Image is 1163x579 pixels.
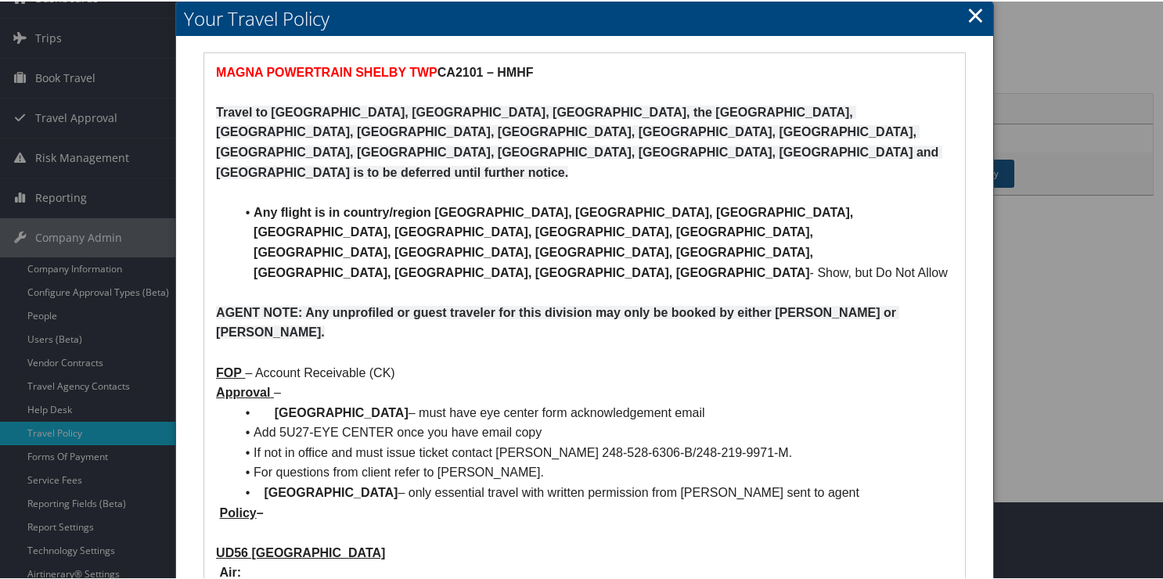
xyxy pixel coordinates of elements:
strong: Travel to [GEOGRAPHIC_DATA], [GEOGRAPHIC_DATA], [GEOGRAPHIC_DATA], the [GEOGRAPHIC_DATA], [GEOGRA... [216,104,920,157]
p: – [216,381,953,401]
u: UD56 [GEOGRAPHIC_DATA] [216,545,385,558]
strong: MAGNA POWERTRAIN SHELBY TWP [216,64,437,77]
strong: AGENT NOTE: Any unprofiled or guest traveler for this division may only be booked by either [PERS... [216,304,899,338]
strong: – [220,505,264,518]
strong: Any flight is in country/region [GEOGRAPHIC_DATA], [GEOGRAPHIC_DATA], [GEOGRAPHIC_DATA], [GEOGRAP... [254,204,857,278]
li: – must have eye center form acknowledgement email [235,401,953,422]
u: FOP [216,365,242,378]
strong: [GEOGRAPHIC_DATA] [275,405,409,418]
strong: Air: [220,564,242,577]
li: - Show, but Do Not Allow [235,201,953,281]
p: – Account Receivable (CK) [216,361,953,382]
strong: and [GEOGRAPHIC_DATA] is to be deferred until further notice. [216,144,942,178]
strong: CA2101 – HMHF [437,64,534,77]
li: – only essential travel with written permission from [PERSON_NAME] sent to agent [235,481,953,502]
li: If not in office and must issue ticket contact [PERSON_NAME] 248-528-6306-B/248-219-9971-M. [235,441,953,462]
li: Add 5U27-EYE CENTER once you have email copy [235,421,953,441]
u: Policy [220,505,257,518]
strong: [GEOGRAPHIC_DATA] [264,484,398,498]
li: For questions from client refer to [PERSON_NAME]. [235,461,953,481]
u: Approval [216,384,270,397]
